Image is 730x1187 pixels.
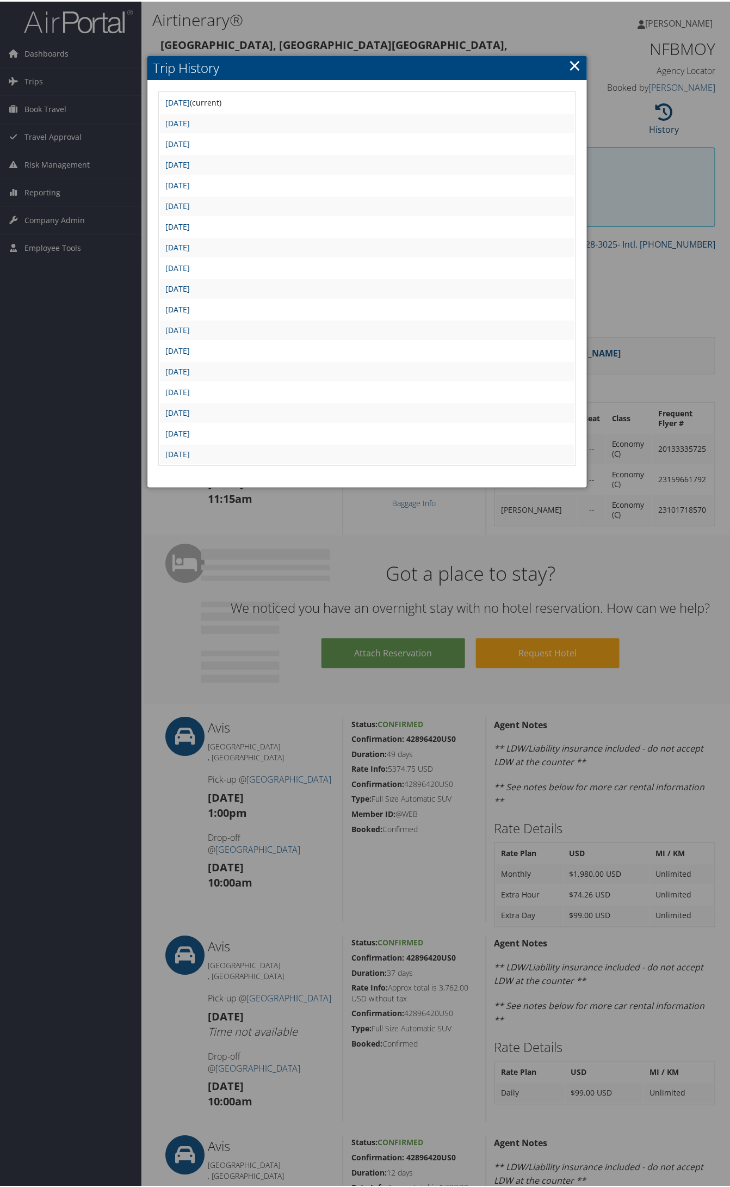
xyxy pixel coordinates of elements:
[165,282,190,292] a: [DATE]
[165,241,190,251] a: [DATE]
[165,261,190,272] a: [DATE]
[165,96,190,106] a: [DATE]
[165,323,190,334] a: [DATE]
[165,385,190,396] a: [DATE]
[165,447,190,458] a: [DATE]
[165,344,190,354] a: [DATE]
[165,158,190,168] a: [DATE]
[165,199,190,210] a: [DATE]
[165,303,190,313] a: [DATE]
[160,91,574,111] td: (current)
[165,365,190,375] a: [DATE]
[568,53,581,75] a: ×
[165,137,190,147] a: [DATE]
[165,220,190,230] a: [DATE]
[165,427,190,437] a: [DATE]
[165,179,190,189] a: [DATE]
[165,116,190,127] a: [DATE]
[165,406,190,416] a: [DATE]
[147,54,587,78] h2: Trip History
